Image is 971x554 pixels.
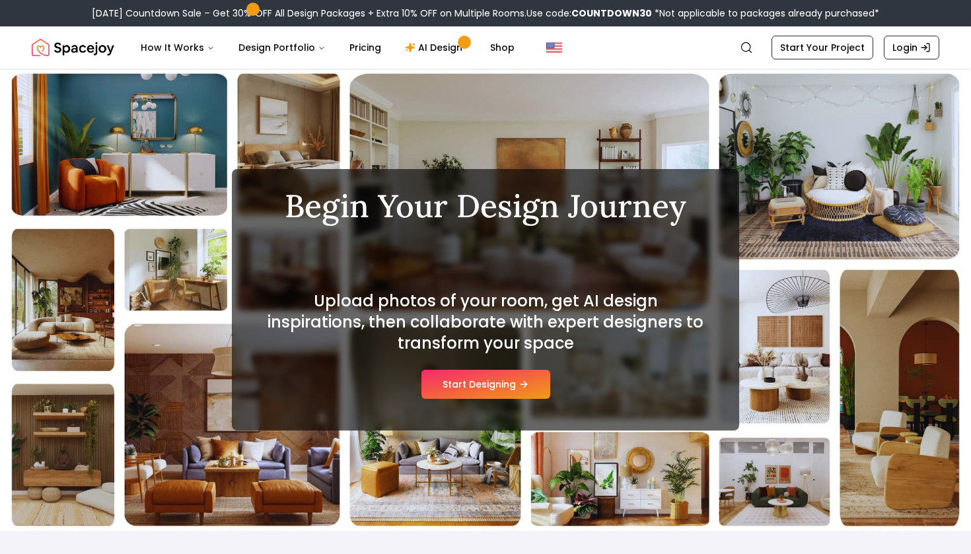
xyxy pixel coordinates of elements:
[264,190,707,222] h1: Begin Your Design Journey
[421,370,550,399] button: Start Designing
[526,7,652,20] span: Use code:
[32,26,939,69] nav: Global
[32,34,114,61] a: Spacejoy
[228,34,336,61] button: Design Portfolio
[652,7,879,20] span: *Not applicable to packages already purchased*
[571,7,652,20] b: COUNTDOWN30
[772,36,873,59] a: Start Your Project
[32,34,114,61] img: Spacejoy Logo
[264,291,707,354] h2: Upload photos of your room, get AI design inspirations, then collaborate with expert designers to...
[480,34,525,61] a: Shop
[546,40,562,55] img: United States
[92,7,879,20] div: [DATE] Countdown Sale – Get 30% OFF All Design Packages + Extra 10% OFF on Multiple Rooms.
[884,36,939,59] a: Login
[130,34,225,61] button: How It Works
[339,34,392,61] a: Pricing
[130,34,525,61] nav: Main
[394,34,477,61] a: AI Design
